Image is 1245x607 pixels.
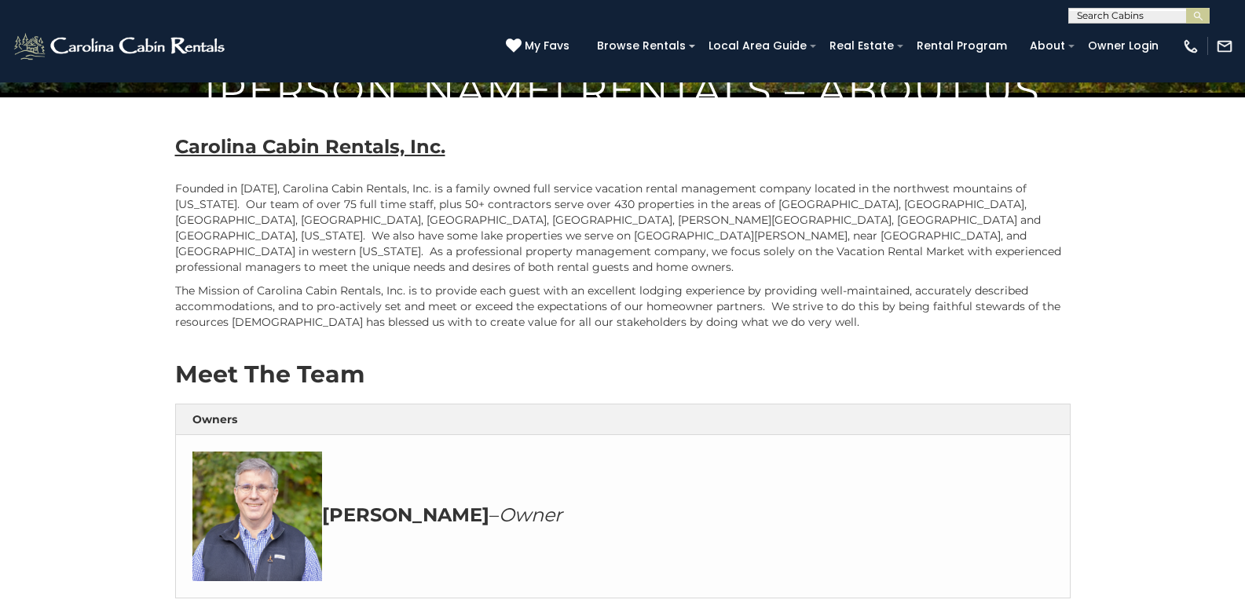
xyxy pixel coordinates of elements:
[1080,34,1166,58] a: Owner Login
[12,31,229,62] img: White-1-2.png
[701,34,815,58] a: Local Area Guide
[192,412,237,426] strong: Owners
[1216,38,1233,55] img: mail-regular-white.png
[322,503,489,526] strong: [PERSON_NAME]
[175,181,1071,275] p: Founded in [DATE], Carolina Cabin Rentals, Inc. is a family owned full service vacation rental ma...
[175,135,445,158] b: Carolina Cabin Rentals, Inc.
[525,38,569,54] span: My Favs
[506,38,573,55] a: My Favs
[175,283,1071,330] p: The Mission of Carolina Cabin Rentals, Inc. is to provide each guest with an excellent lodging ex...
[1182,38,1199,55] img: phone-regular-white.png
[909,34,1015,58] a: Rental Program
[499,503,562,526] em: Owner
[822,34,902,58] a: Real Estate
[589,34,694,58] a: Browse Rentals
[175,360,364,389] strong: Meet The Team
[1022,34,1073,58] a: About
[192,452,1053,581] h3: –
